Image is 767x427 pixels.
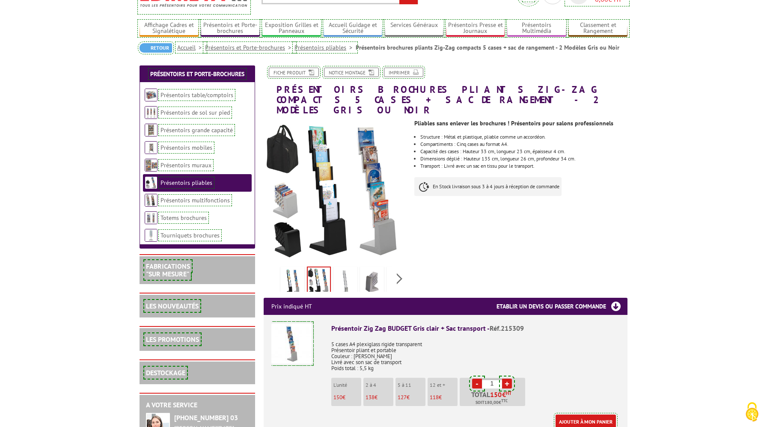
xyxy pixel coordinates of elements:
[430,382,458,388] p: 12 et +
[294,44,356,51] a: Présentoirs pliables
[384,68,423,77] a: Imprimer
[145,229,158,242] img: Tourniquets brochures
[398,394,425,400] p: €
[271,323,312,364] img: Présentoir Zig Zag BUDGET Gris clair + Sac transport
[271,298,312,315] p: Prix indiqué HT
[282,268,303,295] img: presentoirs_zig_zag_noir_deplie_gris_noir_215309_213200_fiche_presentation.jpg
[145,124,158,136] img: Présentoirs grande capacité
[161,196,230,204] a: Présentoirs multifonctions
[485,399,499,406] span: 180,00
[146,401,249,409] h2: A votre service
[145,211,158,224] img: Totems brochures
[262,21,321,36] a: Exposition Grilles et Panneaux
[145,176,158,189] img: Présentoirs pliables
[398,394,407,401] span: 127
[324,68,379,77] a: Notice Montage
[420,149,627,154] li: Capacité des cases : Hauteur 33 cm, longueur 23 cm, épaisseur 4 cm.
[308,267,330,294] img: presentoirs_zig_zag_noir_deplies_gris_noir_215309_213200_avec_sac_pliees_exemples.jpg
[414,121,627,126] p: Pliables sans enlever les brochures ! Présentoirs pour salons professionnels
[150,70,244,78] a: Présentoirs et Porte-brochures
[161,214,207,222] a: Totems brochures
[430,394,439,401] span: 118
[177,44,205,51] a: Accueil
[502,379,512,388] a: +
[145,89,158,101] img: Présentoirs table/comptoirs
[205,44,294,51] a: Présentoirs et Porte-brochures
[388,268,409,295] img: presentoirs_zig_zag_noir_plie_noir_213200-2.jpg
[174,413,238,422] strong: [PHONE_NUMBER] 03
[146,368,185,377] a: DESTOCKAGE
[395,272,404,286] span: Next
[506,390,511,396] sup: HT
[414,177,562,196] p: En Stock livraison sous 3 à 4 jours à réception de commande
[737,398,767,427] button: Cookies (fenêtre modale)
[257,68,634,116] h1: Présentoirs brochures pliants Zig-Zag compacts 5 cases + sac de rangement - 2 Modèles Gris ou Noir
[161,91,233,99] a: Présentoirs table/comptoirs
[269,68,319,77] a: Fiche produit
[502,391,506,398] span: €
[161,179,212,187] a: Présentoirs pliables
[385,21,444,36] a: Services Généraux
[201,21,260,36] a: Présentoirs et Porte-brochures
[362,268,382,295] img: presentoir_zig_zag_budget_sac_transport_215309_vide_plie.jpg
[146,262,190,278] a: FABRICATIONS"Sur Mesure"
[462,391,525,406] p: Total
[420,156,627,161] li: Dimensions déplié : Hauteur 135 cm, longueur 26 cm, profondeur 34 cm.
[490,391,502,398] span: 150
[398,382,425,388] p: 5 à 11
[568,21,627,36] a: Classement et Rangement
[331,323,620,333] div: Présentoir Zig Zag BUDGET Gris clair + Sac transport -
[333,394,342,401] span: 150
[430,394,458,400] p: €
[333,394,361,400] p: €
[145,141,158,154] img: Présentoirs mobiles
[366,394,375,401] span: 138
[161,109,230,116] a: Présentoirs de sol sur pied
[146,302,199,310] a: LES NOUVEAUTÉS
[161,126,233,134] a: Présentoirs grande capacité
[145,159,158,172] img: Présentoirs muraux
[161,161,211,169] a: Présentoirs muraux
[140,43,172,53] a: Retour
[356,43,619,52] li: Présentoirs brochures pliants Zig-Zag compacts 5 cases + sac de rangement - 2 Modèles Gris ou Noir
[145,106,158,119] img: Présentoirs de sol sur pied
[490,324,524,332] span: Réf.215309
[331,335,620,371] p: 5 cases A4 plexiglass rigide transparent Présentoir pliant et portable Couleur : [PERSON_NAME] Li...
[140,21,199,36] a: Affichage Cadres et Signalétique
[161,144,212,151] a: Présentoirs mobiles
[335,268,356,295] img: presentoir_zig_zag_budget_sac_transport_215309_vide_deplie.jpg
[324,21,383,36] a: Accueil Guidage et Sécurité
[446,21,505,36] a: Présentoirs Presse et Journaux
[366,394,393,400] p: €
[472,379,482,388] a: -
[264,120,408,264] img: presentoirs_zig_zag_noir_deplies_gris_noir_215309_213200_avec_sac_pliees_exemples.jpg
[501,398,508,403] sup: TTC
[420,134,627,139] li: Structure : Métal et plastique, pliable comme un accordéon.
[476,399,508,406] span: Soit €
[741,401,763,423] img: Cookies (fenêtre modale)
[496,298,627,315] h3: Etablir un devis ou passer commande
[420,163,627,169] li: Transport : Livré avec un sac en tissu pour le transport.
[161,231,220,239] a: Tourniquets brochures
[366,382,393,388] p: 2 à 4
[420,142,627,147] li: Compartiments : Cinq cases au format A4.
[146,335,199,344] a: LES PROMOTIONS
[145,194,158,207] img: Présentoirs multifonctions
[333,382,361,388] p: L'unité
[507,21,566,36] a: Présentoirs Multimédia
